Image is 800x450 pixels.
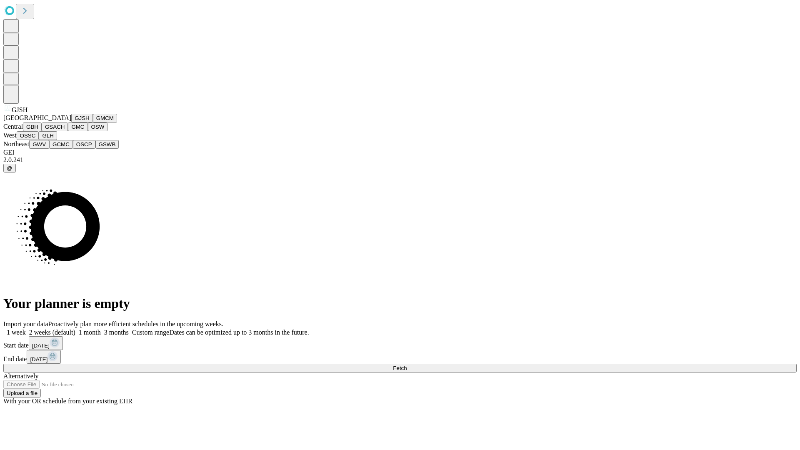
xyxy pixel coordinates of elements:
[3,114,71,121] span: [GEOGRAPHIC_DATA]
[169,329,309,336] span: Dates can be optimized up to 3 months in the future.
[49,140,73,149] button: GCMC
[393,365,407,371] span: Fetch
[29,140,49,149] button: GWV
[17,131,39,140] button: OSSC
[71,114,93,122] button: GJSH
[73,140,95,149] button: OSCP
[68,122,87,131] button: GMC
[48,320,223,327] span: Proactively plan more efficient schedules in the upcoming weeks.
[3,149,797,156] div: GEI
[3,320,48,327] span: Import your data
[29,329,75,336] span: 2 weeks (default)
[23,122,42,131] button: GBH
[12,106,27,113] span: GJSH
[3,372,38,380] span: Alternatively
[79,329,101,336] span: 1 month
[3,164,16,172] button: @
[30,356,47,362] span: [DATE]
[3,296,797,311] h1: Your planner is empty
[3,123,23,130] span: Central
[95,140,119,149] button: GSWB
[132,329,169,336] span: Custom range
[42,122,68,131] button: GSACH
[3,350,797,364] div: End date
[3,389,41,397] button: Upload a file
[3,336,797,350] div: Start date
[104,329,129,336] span: 3 months
[3,140,29,147] span: Northeast
[93,114,117,122] button: GMCM
[7,329,26,336] span: 1 week
[32,342,50,349] span: [DATE]
[29,336,63,350] button: [DATE]
[88,122,108,131] button: OSW
[27,350,61,364] button: [DATE]
[7,165,12,171] span: @
[3,397,132,405] span: With your OR schedule from your existing EHR
[3,156,797,164] div: 2.0.241
[3,132,17,139] span: West
[3,364,797,372] button: Fetch
[39,131,57,140] button: GLH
